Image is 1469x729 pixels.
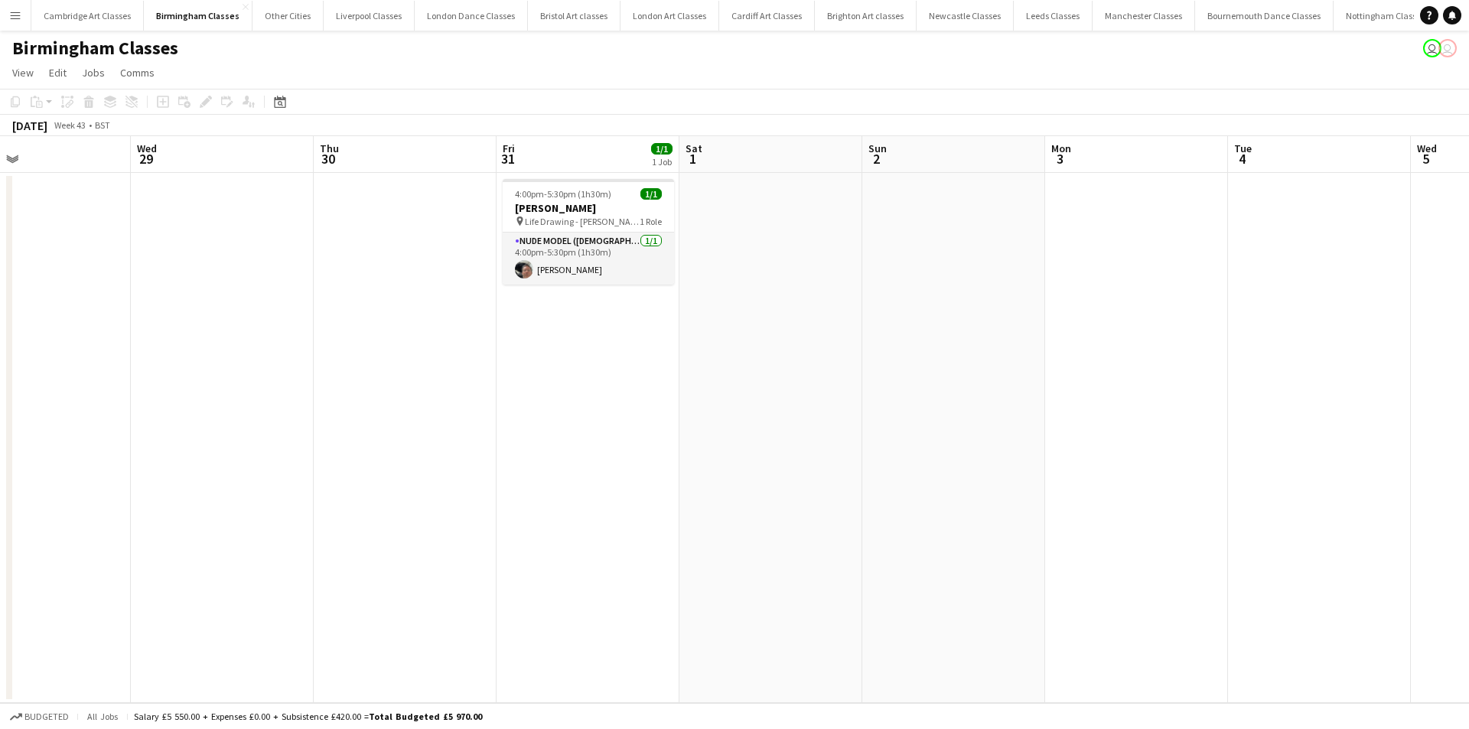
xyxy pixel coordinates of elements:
a: Edit [43,63,73,83]
span: Mon [1051,142,1071,155]
button: Manchester Classes [1093,1,1195,31]
button: Bristol Art classes [528,1,620,31]
span: Budgeted [24,711,69,722]
span: Thu [320,142,339,155]
span: Comms [120,66,155,80]
span: Sun [868,142,887,155]
a: Jobs [76,63,111,83]
span: 30 [318,150,339,168]
button: Other Cities [252,1,324,31]
button: Newcastle Classes [917,1,1014,31]
button: London Art Classes [620,1,719,31]
span: Edit [49,66,67,80]
span: 1/1 [651,143,673,155]
app-user-avatar: VOSH Limited [1423,39,1441,57]
button: Cardiff Art Classes [719,1,815,31]
span: 2 [866,150,887,168]
span: 4 [1232,150,1252,168]
span: Tue [1234,142,1252,155]
span: 31 [500,150,515,168]
button: Bournemouth Dance Classes [1195,1,1334,31]
span: Wed [137,142,157,155]
span: Wed [1417,142,1437,155]
span: Total Budgeted £5 970.00 [369,711,482,722]
span: Life Drawing - [PERSON_NAME] [525,216,640,227]
div: [DATE] [12,118,47,133]
a: Comms [114,63,161,83]
button: London Dance Classes [415,1,528,31]
div: Salary £5 550.00 + Expenses £0.00 + Subsistence £420.00 = [134,711,482,722]
button: Nottingham Classes [1334,1,1438,31]
button: Budgeted [8,708,71,725]
h3: [PERSON_NAME] [503,201,674,215]
span: 1 [683,150,702,168]
span: Week 43 [50,119,89,131]
app-job-card: 4:00pm-5:30pm (1h30m)1/1[PERSON_NAME] Life Drawing - [PERSON_NAME]1 RoleNude Model ([DEMOGRAPHIC_... [503,179,674,285]
span: Jobs [82,66,105,80]
span: 4:00pm-5:30pm (1h30m) [515,188,611,200]
span: Fri [503,142,515,155]
span: 3 [1049,150,1071,168]
button: Brighton Art classes [815,1,917,31]
button: Cambridge Art Classes [31,1,144,31]
span: All jobs [84,711,121,722]
div: BST [95,119,110,131]
app-user-avatar: VOSH Limited [1438,39,1457,57]
button: Leeds Classes [1014,1,1093,31]
app-card-role: Nude Model ([DEMOGRAPHIC_DATA])1/14:00pm-5:30pm (1h30m)[PERSON_NAME] [503,233,674,285]
button: Birmingham Classes [144,1,252,31]
span: Sat [686,142,702,155]
span: View [12,66,34,80]
span: 5 [1415,150,1437,168]
h1: Birmingham Classes [12,37,178,60]
span: 29 [135,150,157,168]
a: View [6,63,40,83]
button: Liverpool Classes [324,1,415,31]
div: 1 Job [652,156,672,168]
span: 1 Role [640,216,662,227]
span: 1/1 [640,188,662,200]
